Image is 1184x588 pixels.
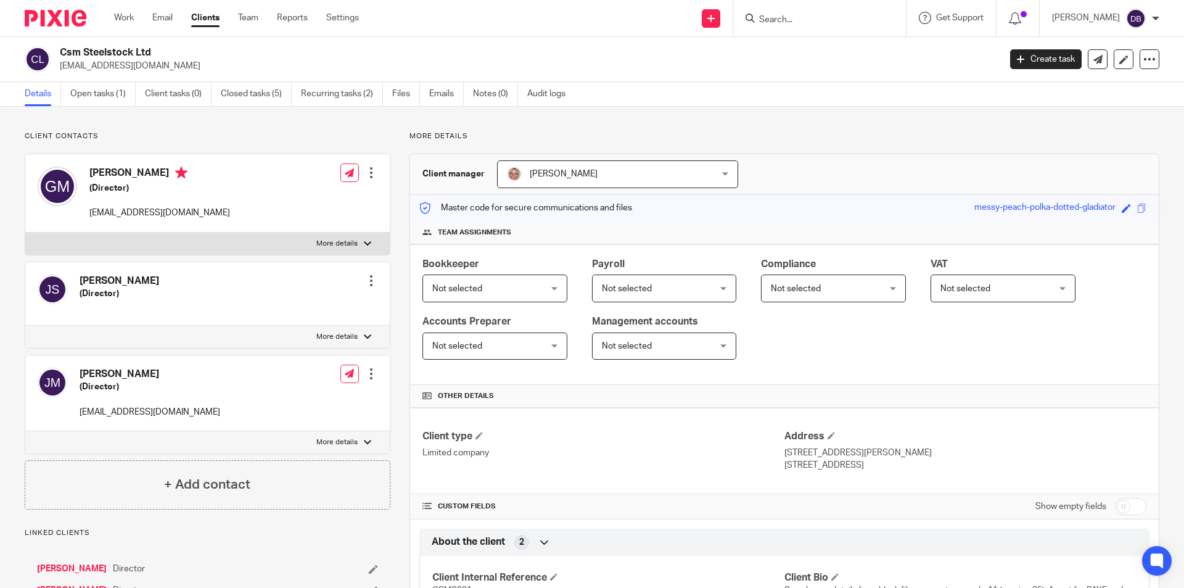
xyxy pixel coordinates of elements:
[221,82,292,106] a: Closed tasks (5)
[25,528,390,538] p: Linked clients
[974,201,1116,215] div: messy-peach-polka-dotted-gladiator
[409,131,1159,141] p: More details
[316,437,358,447] p: More details
[429,82,464,106] a: Emails
[758,15,869,26] input: Search
[422,168,485,180] h3: Client manager
[80,368,220,381] h4: [PERSON_NAME]
[592,317,698,326] span: Management accounts
[1126,9,1146,28] img: svg%3E
[519,536,524,549] span: 2
[530,170,598,178] span: [PERSON_NAME]
[175,167,187,179] i: Primary
[432,284,482,293] span: Not selected
[145,82,212,106] a: Client tasks (0)
[70,82,136,106] a: Open tasks (1)
[422,447,784,459] p: Limited company
[602,284,652,293] span: Not selected
[25,10,86,27] img: Pixie
[25,46,51,72] img: svg%3E
[602,342,652,350] span: Not selected
[422,317,511,326] span: Accounts Preparer
[301,82,383,106] a: Recurring tasks (2)
[277,12,308,24] a: Reports
[80,288,159,300] h5: (Director)
[114,12,134,24] a: Work
[80,275,159,288] h4: [PERSON_NAME]
[89,182,230,194] h5: (Director)
[89,167,230,182] h4: [PERSON_NAME]
[38,275,67,304] img: svg%3E
[438,391,494,401] span: Other details
[316,239,358,249] p: More details
[771,284,821,293] span: Not selected
[419,202,632,214] p: Master code for secure communications and files
[89,207,230,219] p: [EMAIL_ADDRESS][DOMAIN_NAME]
[60,46,805,59] h2: Csm Steelstock Ltd
[164,475,250,494] h4: + Add contact
[432,342,482,350] span: Not selected
[1010,49,1082,69] a: Create task
[931,259,948,269] span: VAT
[238,12,258,24] a: Team
[784,430,1146,443] h4: Address
[25,131,390,141] p: Client contacts
[473,82,518,106] a: Notes (0)
[38,167,77,206] img: svg%3E
[936,14,984,22] span: Get Support
[592,259,625,269] span: Payroll
[38,368,67,397] img: svg%3E
[422,259,479,269] span: Bookkeeper
[422,502,784,511] h4: CUSTOM FIELDS
[152,12,173,24] a: Email
[37,563,107,575] a: [PERSON_NAME]
[438,228,511,238] span: Team assignments
[432,536,505,549] span: About the client
[940,284,990,293] span: Not selected
[316,332,358,342] p: More details
[392,82,420,106] a: Files
[527,82,575,106] a: Audit logs
[191,12,220,24] a: Clients
[432,571,784,584] h4: Client Internal Reference
[784,571,1137,584] h4: Client Bio
[761,259,816,269] span: Compliance
[80,406,220,418] p: [EMAIL_ADDRESS][DOMAIN_NAME]
[60,60,992,72] p: [EMAIL_ADDRESS][DOMAIN_NAME]
[1035,500,1106,513] label: Show empty fields
[1052,12,1120,24] p: [PERSON_NAME]
[80,381,220,393] h5: (Director)
[784,459,1146,471] p: [STREET_ADDRESS]
[784,447,1146,459] p: [STREET_ADDRESS][PERSON_NAME]
[422,430,784,443] h4: Client type
[507,167,522,181] img: SJ.jpg
[113,563,145,575] span: Director
[326,12,359,24] a: Settings
[25,82,61,106] a: Details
